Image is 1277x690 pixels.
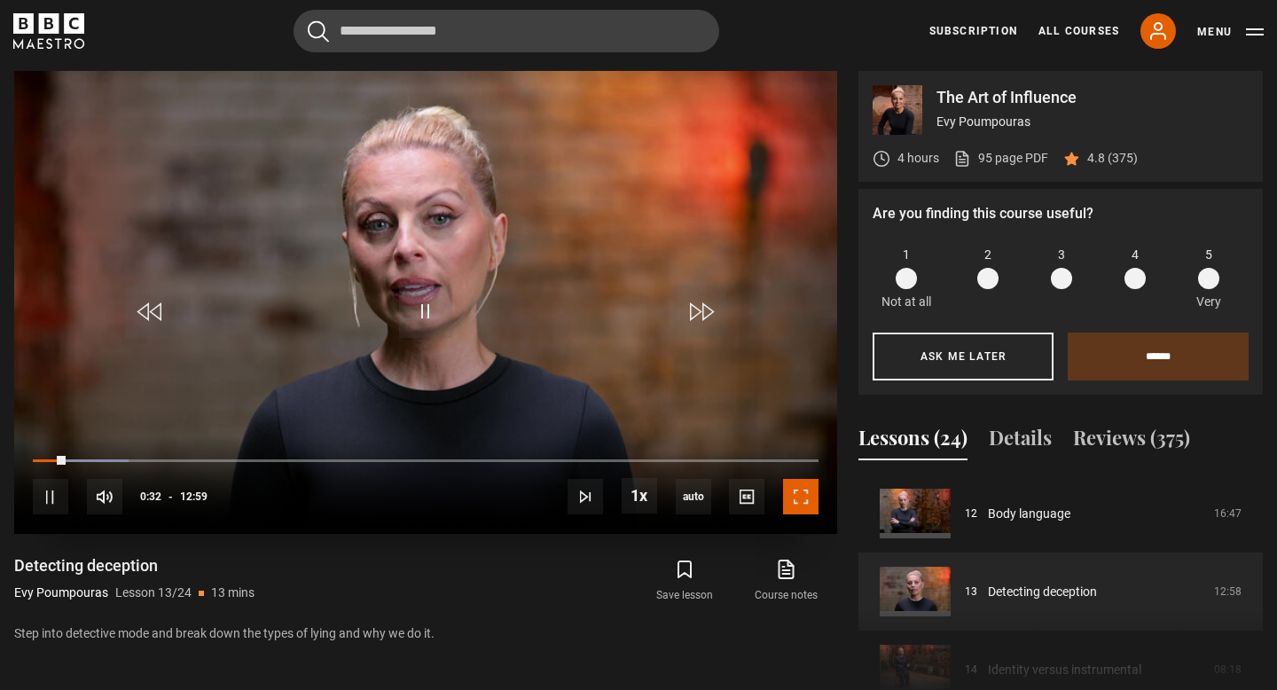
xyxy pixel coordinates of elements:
[1038,23,1119,39] a: All Courses
[783,479,819,514] button: Fullscreen
[14,71,837,534] video-js: Video Player
[936,90,1249,106] p: The Art of Influence
[294,10,719,52] input: Search
[1058,246,1065,264] span: 3
[989,423,1052,460] button: Details
[634,555,735,607] button: Save lesson
[1087,149,1138,168] p: 4.8 (375)
[14,624,837,643] p: Step into detective mode and break down the types of lying and why we do it.
[622,478,657,514] button: Playback Rate
[729,479,764,514] button: Captions
[33,479,68,514] button: Pause
[897,149,939,168] p: 4 hours
[1073,423,1190,460] button: Reviews (375)
[903,246,910,264] span: 1
[873,203,1249,224] p: Are you finding this course useful?
[929,23,1017,39] a: Subscription
[936,113,1249,131] p: Evy Poumpouras
[33,459,819,463] div: Progress Bar
[988,583,1097,601] a: Detecting deception
[881,293,931,311] p: Not at all
[676,479,711,514] span: auto
[168,490,173,503] span: -
[984,246,991,264] span: 2
[14,584,108,602] p: Evy Poumpouras
[1132,246,1139,264] span: 4
[953,149,1048,168] a: 95 page PDF
[873,333,1054,380] button: Ask me later
[308,20,329,43] button: Submit the search query
[13,13,84,49] svg: BBC Maestro
[988,505,1070,523] a: Body language
[1197,23,1264,41] button: Toggle navigation
[568,479,603,514] button: Next Lesson
[140,481,161,513] span: 0:32
[676,479,711,514] div: Current quality: 720p
[115,584,192,602] p: Lesson 13/24
[211,584,255,602] p: 13 mins
[14,555,255,576] h1: Detecting deception
[858,423,968,460] button: Lessons (24)
[87,479,122,514] button: Mute
[736,555,837,607] a: Course notes
[1191,293,1226,311] p: Very
[1205,246,1212,264] span: 5
[180,481,208,513] span: 12:59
